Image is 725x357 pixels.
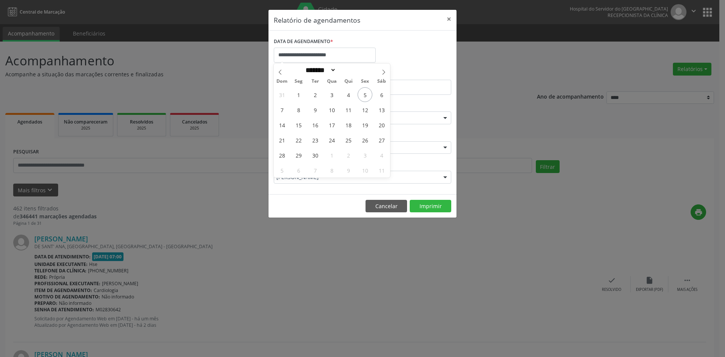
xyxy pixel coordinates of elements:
[374,148,389,162] span: Outubro 4, 2025
[308,133,322,147] span: Setembro 23, 2025
[358,163,372,178] span: Outubro 10, 2025
[291,87,306,102] span: Setembro 1, 2025
[374,117,389,132] span: Setembro 20, 2025
[341,117,356,132] span: Setembro 18, 2025
[364,68,451,80] label: ATÉ
[374,133,389,147] span: Setembro 27, 2025
[308,148,322,162] span: Setembro 30, 2025
[341,133,356,147] span: Setembro 25, 2025
[275,117,289,132] span: Setembro 14, 2025
[274,79,290,84] span: Dom
[441,10,457,28] button: Close
[366,200,407,213] button: Cancelar
[275,87,289,102] span: Agosto 31, 2025
[291,133,306,147] span: Setembro 22, 2025
[275,102,289,117] span: Setembro 7, 2025
[308,163,322,178] span: Outubro 7, 2025
[358,148,372,162] span: Outubro 3, 2025
[324,163,339,178] span: Outubro 8, 2025
[373,79,390,84] span: Sáb
[307,79,324,84] span: Ter
[324,79,340,84] span: Qua
[324,87,339,102] span: Setembro 3, 2025
[341,87,356,102] span: Setembro 4, 2025
[303,66,336,74] select: Month
[274,36,333,48] label: DATA DE AGENDAMENTO
[308,102,322,117] span: Setembro 9, 2025
[341,102,356,117] span: Setembro 11, 2025
[308,117,322,132] span: Setembro 16, 2025
[324,102,339,117] span: Setembro 10, 2025
[275,163,289,178] span: Outubro 5, 2025
[374,87,389,102] span: Setembro 6, 2025
[358,117,372,132] span: Setembro 19, 2025
[358,87,372,102] span: Setembro 5, 2025
[410,200,451,213] button: Imprimir
[358,102,372,117] span: Setembro 12, 2025
[341,148,356,162] span: Outubro 2, 2025
[274,15,360,25] h5: Relatório de agendamentos
[374,102,389,117] span: Setembro 13, 2025
[291,102,306,117] span: Setembro 8, 2025
[324,148,339,162] span: Outubro 1, 2025
[336,66,361,74] input: Year
[308,87,322,102] span: Setembro 2, 2025
[275,148,289,162] span: Setembro 28, 2025
[358,133,372,147] span: Setembro 26, 2025
[324,117,339,132] span: Setembro 17, 2025
[290,79,307,84] span: Seg
[357,79,373,84] span: Sex
[275,133,289,147] span: Setembro 21, 2025
[341,163,356,178] span: Outubro 9, 2025
[340,79,357,84] span: Qui
[291,163,306,178] span: Outubro 6, 2025
[374,163,389,178] span: Outubro 11, 2025
[291,148,306,162] span: Setembro 29, 2025
[324,133,339,147] span: Setembro 24, 2025
[291,117,306,132] span: Setembro 15, 2025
